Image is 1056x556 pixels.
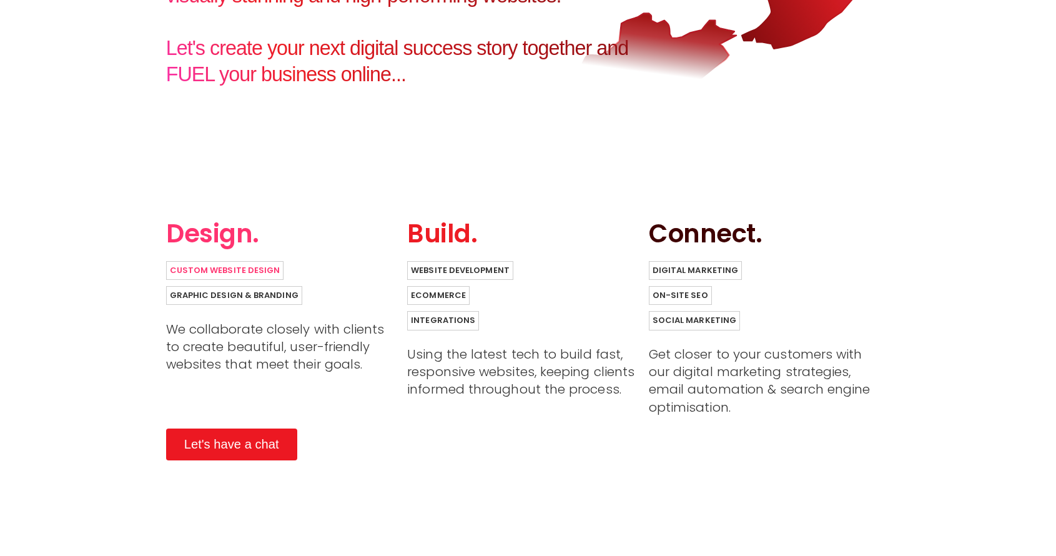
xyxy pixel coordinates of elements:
[407,345,636,399] p: Using the latest tech to build fast, responsive websites, keeping clients informed throughout the...
[649,216,762,251] text: Connect.
[407,311,479,330] a: Integrations
[649,311,740,330] a: Social Marketing
[166,216,259,251] text: Design.
[407,216,478,251] text: Build.
[649,286,712,305] a: On-Site SEO
[166,429,297,460] a: Let's have a chat
[166,320,395,374] p: We collaborate closely with clients to create beautiful, user-friendly websites that meet their g...
[407,286,470,305] a: eCommerce
[649,261,742,280] a: Digital Marketing
[407,261,513,280] a: Website Development
[166,261,284,280] a: Custom Website Design
[166,286,302,305] a: Graphic Design & Branding
[649,345,877,416] p: Get closer to your customers with our digital marketing strategies, email automation & search eng...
